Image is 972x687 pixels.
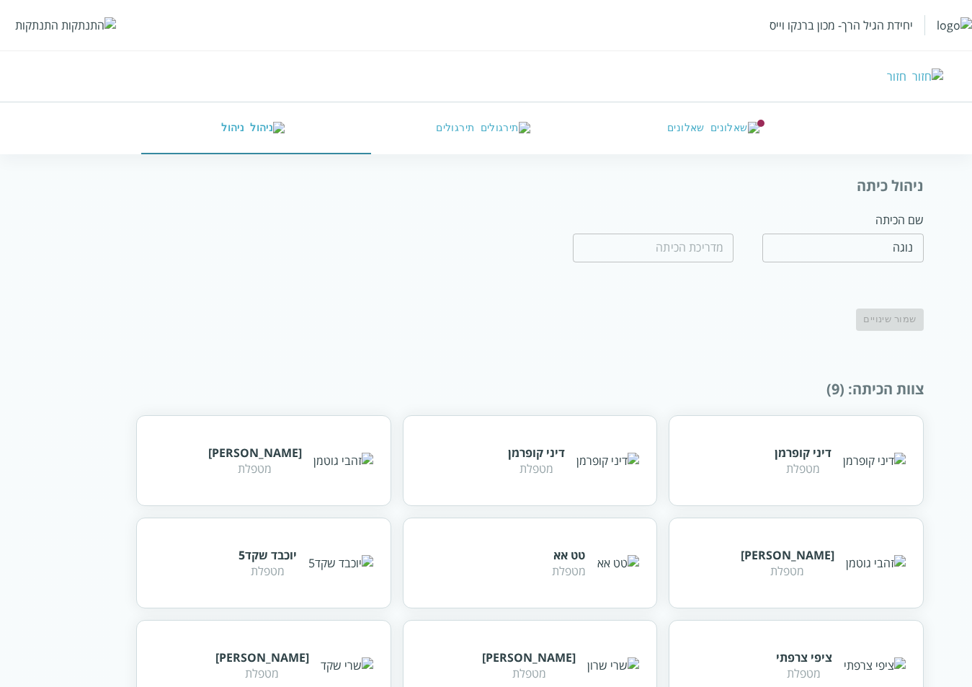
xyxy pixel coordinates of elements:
div: מטפלת [508,461,565,477]
div: [PERSON_NAME] [741,547,834,563]
img: התנתקות [61,17,116,33]
div: ניהול כיתה [48,176,923,195]
div: צוות הכיתה : (9) [48,379,923,399]
button: תירגולים [371,102,601,154]
div: [PERSON_NAME] [482,650,576,665]
div: חזור [887,68,906,84]
div: דיני קופרמן [775,445,831,461]
div: ציפי צרפתי [776,650,832,665]
img: זהבי גוטמן [846,555,906,571]
img: זהבי גוטמן [313,453,373,469]
div: מטפלת [776,665,832,681]
input: שם הכיתה [762,234,923,262]
button: ניהול [141,102,371,154]
img: ציפי צרפתי [844,657,906,673]
div: התנתקות [15,17,58,33]
div: [PERSON_NAME] [208,445,302,461]
img: שאלונים [710,122,759,135]
img: יוכבד שקד5 [308,555,373,571]
div: מטפלת [552,563,586,579]
img: דיני קופרמן [576,453,639,469]
img: דיני קופרמן [843,453,906,469]
img: טט אא [597,555,639,571]
div: מטפלת [482,665,576,681]
div: דיני קופרמן [508,445,565,461]
div: [PERSON_NAME] [215,650,309,665]
div: שם הכיתה [762,212,923,228]
button: שאלונים [601,102,831,154]
div: מטפלת [238,563,297,579]
img: logo [937,17,972,33]
div: מטפלת [741,563,834,579]
div: מטפלת [208,461,302,477]
div: מטפלת [215,665,309,681]
div: יוכבד שקד5 [238,547,297,563]
input: מדריכת הכיתה [573,234,734,262]
img: תירגולים [481,122,530,135]
img: שרי שרון [587,657,639,673]
div: טט אא [552,547,586,563]
img: ניהול [250,122,285,135]
div: מטפלת [775,461,831,477]
img: שרי שקד [321,657,373,673]
img: חזור [912,68,943,84]
div: יחידת הגיל הרך- מכון ברנקו וייס [770,17,913,33]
